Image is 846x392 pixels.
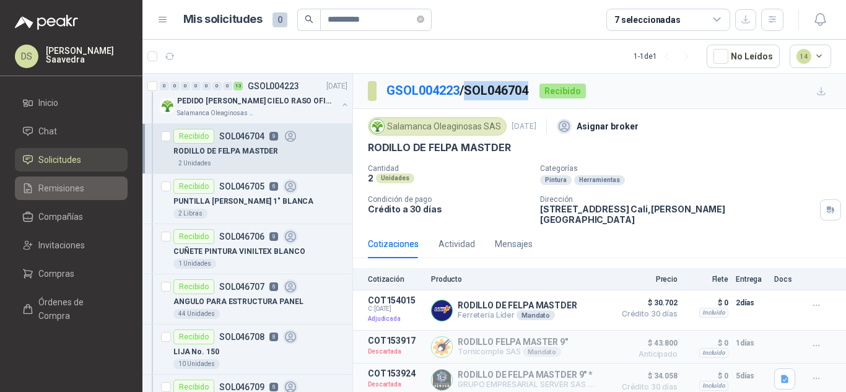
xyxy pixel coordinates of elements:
[38,124,57,138] span: Chat
[173,346,219,358] p: LIJA No. 150
[685,295,728,310] p: $ 0
[432,337,452,357] img: Company Logo
[269,132,278,141] p: 9
[616,383,678,391] span: Crédito 30 días
[173,359,220,369] div: 10 Unidades
[736,295,767,310] p: 2 días
[326,81,347,92] p: [DATE]
[142,324,352,375] a: RecibidoSOL0467088LIJA No. 15010 Unidades
[458,337,568,347] p: RODILLO FELPA MASTER 9"
[417,14,424,25] span: close-circle
[458,380,608,390] p: GRUPO EMPRESARIAL SERVER SAS
[495,237,533,251] div: Mensajes
[248,82,299,90] p: GSOL004223
[160,98,175,113] img: Company Logo
[458,300,577,310] p: RODILLO DE FELPA MASTDER
[173,329,214,344] div: Recibido
[269,282,278,291] p: 6
[386,83,460,98] a: GSOL004223
[181,82,190,90] div: 0
[233,82,243,90] div: 13
[273,12,287,27] span: 0
[38,96,58,110] span: Inicio
[15,15,78,30] img: Logo peakr
[736,368,767,383] p: 5 días
[173,196,313,207] p: PUNTILLA [PERSON_NAME] 1" BLANCA
[368,195,530,204] p: Condición de pago
[191,82,201,90] div: 0
[438,237,475,251] div: Actividad
[368,204,530,214] p: Crédito a 30 días
[614,13,681,27] div: 7 seleccionadas
[38,295,116,323] span: Órdenes de Compra
[577,120,639,133] p: Asignar broker
[202,82,211,90] div: 0
[774,275,799,284] p: Docs
[173,309,220,319] div: 44 Unidades
[142,174,352,224] a: RecibidoSOL0467056PUNTILLA [PERSON_NAME] 1" BLANCA2 Libras
[368,313,424,325] p: Adjudicada
[38,181,84,195] span: Remisiones
[634,46,697,66] div: 1 - 1 de 1
[616,336,678,351] span: $ 43.800
[685,368,728,383] p: $ 0
[15,233,128,257] a: Invitaciones
[616,351,678,358] span: Anticipado
[368,295,424,305] p: COT154015
[223,82,232,90] div: 0
[38,210,83,224] span: Compañías
[699,348,728,358] div: Incluido
[173,159,216,168] div: 2 Unidades
[142,124,352,174] a: RecibidoSOL0467049RODILLO DE FELPA MASTDER2 Unidades
[699,308,728,318] div: Incluido
[269,232,278,241] p: 9
[212,82,222,90] div: 0
[368,117,507,136] div: Salamanca Oleaginosas SAS
[173,246,305,258] p: CUÑETE PINTURA VINILTEX BLANCO
[15,91,128,115] a: Inicio
[685,275,728,284] p: Flete
[38,153,81,167] span: Solicitudes
[15,148,128,172] a: Solicitudes
[376,173,414,183] div: Unidades
[15,262,128,285] a: Compras
[432,300,452,321] img: Company Logo
[616,310,678,318] span: Crédito 30 días
[173,146,278,157] p: RODILLO DE FELPA MASTDER
[616,368,678,383] span: $ 34.058
[269,182,278,191] p: 6
[219,132,264,141] p: SOL046704
[540,195,815,204] p: Dirección
[432,370,452,390] img: Company Logo
[458,370,608,380] p: RODILLO DE FELPA MASTDER 9" *
[269,333,278,341] p: 8
[368,173,373,183] p: 2
[431,275,608,284] p: Producto
[173,259,216,269] div: 1 Unidades
[15,205,128,229] a: Compañías
[685,336,728,351] p: $ 0
[699,381,728,391] div: Incluido
[173,229,214,244] div: Recibido
[736,336,767,351] p: 1 días
[219,232,264,241] p: SOL046706
[540,175,572,185] div: Pintura
[177,108,255,118] p: Salamanca Oleaginosas SAS
[616,295,678,310] span: $ 30.702
[219,383,264,391] p: SOL046709
[370,120,384,133] img: Company Logo
[368,378,424,391] p: Descartada
[38,238,85,252] span: Invitaciones
[142,274,352,324] a: RecibidoSOL0467076ANGULO PARA ESTRUCTURA PANEL44 Unidades
[540,164,841,173] p: Categorías
[219,282,264,291] p: SOL046707
[173,129,214,144] div: Recibido
[588,380,624,390] div: Especial
[183,11,263,28] h1: Mis solicitudes
[517,310,555,320] div: Mandato
[707,45,780,68] button: No Leídos
[458,347,568,357] p: Tornicomple SAS
[458,310,577,320] p: Ferretería Líder
[173,209,207,219] div: 2 Libras
[219,182,264,191] p: SOL046705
